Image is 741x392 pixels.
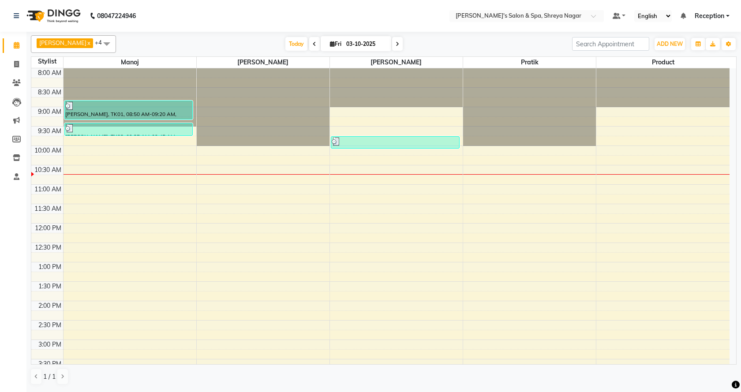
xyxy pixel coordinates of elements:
[43,372,56,381] span: 1 / 1
[37,340,63,349] div: 3:00 PM
[65,123,193,135] div: [PERSON_NAME], TK02, 09:25 AM-09:45 AM, [DEMOGRAPHIC_DATA] - Basic Haircut
[39,39,86,46] span: [PERSON_NAME]
[37,359,63,369] div: 3:30 PM
[33,204,63,213] div: 11:30 AM
[330,57,463,68] span: [PERSON_NAME]
[596,57,730,68] span: Product
[36,127,63,136] div: 9:30 AM
[463,57,596,68] span: Pratik
[97,4,136,28] b: 08047224946
[86,39,90,46] a: x
[65,101,193,119] div: [PERSON_NAME], TK01, 08:50 AM-09:20 AM, [DEMOGRAPHIC_DATA] - Basic Haircut,[PERSON_NAME] - Clean ...
[33,224,63,233] div: 12:00 PM
[657,41,683,47] span: ADD NEW
[33,243,63,252] div: 12:30 PM
[344,37,388,51] input: 2025-10-03
[37,282,63,291] div: 1:30 PM
[197,57,329,68] span: [PERSON_NAME]
[572,37,649,51] input: Search Appointment
[64,57,196,68] span: Manoj
[31,57,63,66] div: Stylist
[36,68,63,78] div: 8:00 AM
[37,301,63,310] div: 2:00 PM
[695,11,724,21] span: Reception
[36,88,63,97] div: 8:30 AM
[285,37,307,51] span: Today
[33,146,63,155] div: 10:00 AM
[95,39,109,46] span: +4
[22,4,83,28] img: logo
[655,38,685,50] button: ADD NEW
[33,185,63,194] div: 11:00 AM
[37,262,63,272] div: 1:00 PM
[33,165,63,175] div: 10:30 AM
[331,137,459,148] div: [PERSON_NAME], TK02, 09:45 AM-10:05 AM, [DEMOGRAPHIC_DATA] - Basic Haircut
[328,41,344,47] span: Fri
[36,107,63,116] div: 9:00 AM
[37,321,63,330] div: 2:30 PM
